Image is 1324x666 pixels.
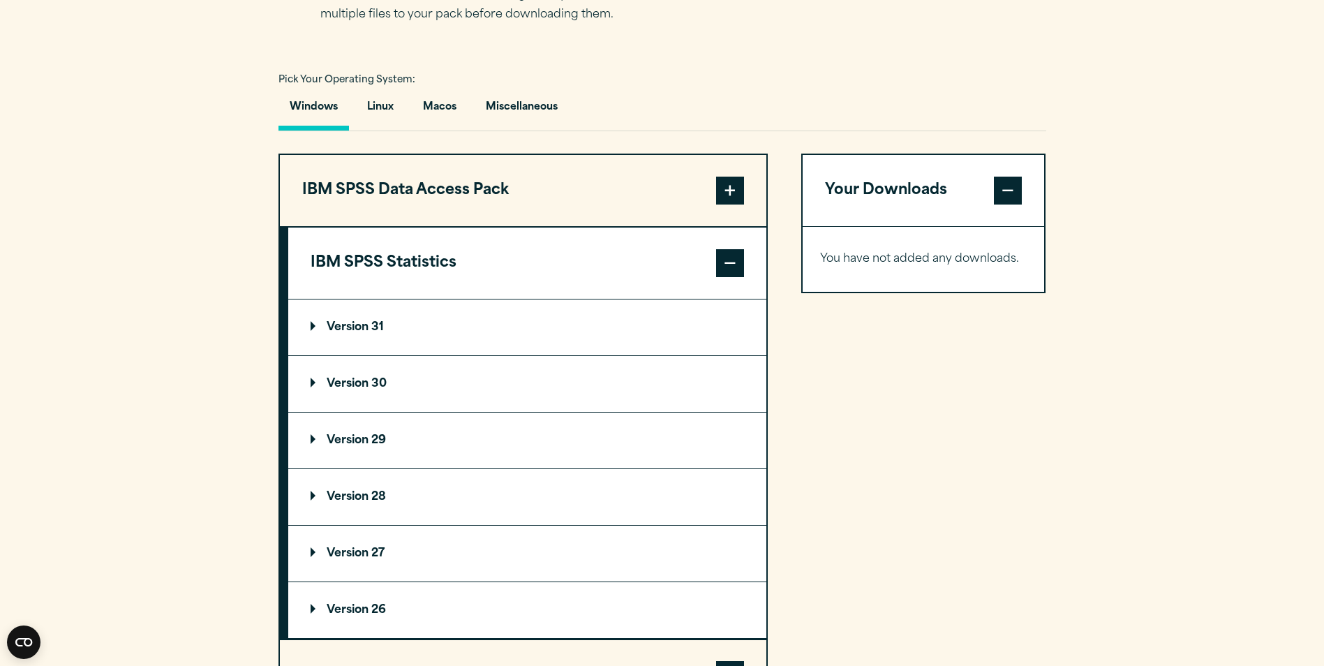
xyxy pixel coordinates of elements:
[820,249,1027,269] p: You have not added any downloads.
[278,75,415,84] span: Pick Your Operating System:
[803,226,1045,292] div: Your Downloads
[311,435,386,446] p: Version 29
[7,626,40,659] button: Open CMP widget
[288,582,766,638] summary: Version 26
[288,299,766,355] summary: Version 31
[311,548,385,559] p: Version 27
[278,91,349,131] button: Windows
[288,526,766,582] summary: Version 27
[280,155,766,226] button: IBM SPSS Data Access Pack
[356,91,405,131] button: Linux
[412,91,468,131] button: Macos
[288,356,766,412] summary: Version 30
[803,155,1045,226] button: Your Downloads
[288,413,766,468] summary: Version 29
[311,322,384,333] p: Version 31
[311,491,386,503] p: Version 28
[475,91,569,131] button: Miscellaneous
[288,469,766,525] summary: Version 28
[311,605,386,616] p: Version 26
[288,299,766,639] div: IBM SPSS Statistics
[288,228,766,299] button: IBM SPSS Statistics
[311,378,387,390] p: Version 30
